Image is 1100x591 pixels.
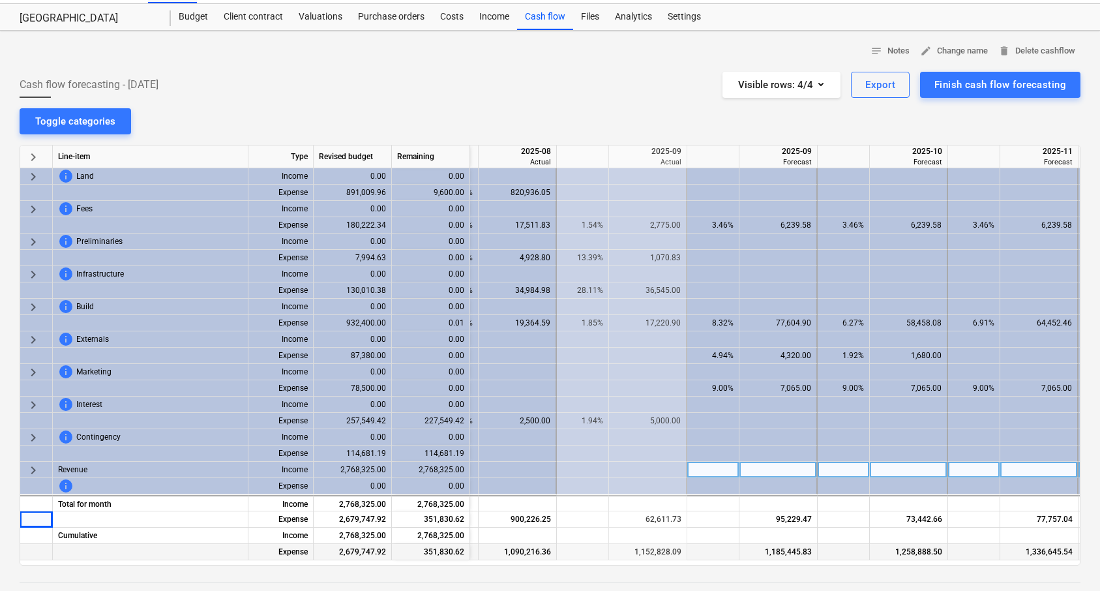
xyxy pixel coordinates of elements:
span: This line-item cannot be forecasted before price for client is updated. To change this, contact y... [58,234,74,249]
div: 2025-11 [1005,145,1073,157]
div: Income [248,429,314,446]
div: Income [248,266,314,282]
div: 0.00 [392,364,470,380]
div: 19,364.59 [484,315,550,331]
div: 0.00 [392,282,470,299]
div: 0.00 [392,266,470,282]
span: Revenue [58,462,87,478]
button: Change name [915,41,993,61]
a: Files [573,4,607,30]
div: 1.94% [562,413,603,429]
div: Income [248,397,314,413]
div: 0.00 [314,299,392,315]
button: Toggle categories [20,108,131,134]
div: 1,152,828.09 [614,544,681,560]
div: 0.00 [392,348,470,364]
div: 7,065.00 [745,380,811,397]
span: This line-item cannot be forecasted before price for client is updated. To change this, contact y... [58,168,74,184]
div: 1,336,645.54 [1005,544,1073,560]
div: Expense [248,478,314,494]
div: Chat Widget [1035,528,1100,591]
div: Forecast [745,157,812,167]
span: Land [76,168,94,185]
div: 0.00 [314,331,392,348]
div: 62,611.73 [614,511,681,528]
div: 0.00 [392,429,470,446]
div: Cumulative [53,528,248,544]
span: keyboard_arrow_right [25,332,41,348]
span: Change name [920,44,988,59]
div: Expense [248,544,314,560]
div: Expense [248,380,314,397]
span: keyboard_arrow_right [25,462,41,478]
div: Export [865,76,895,93]
div: 7,065.00 [875,380,942,397]
span: Infrastructure [76,266,124,282]
div: 7,994.63 [314,250,392,266]
span: keyboard_arrow_right [25,234,41,250]
div: Type [248,145,314,168]
a: Cash flow [517,4,573,30]
button: Visible rows:4/4 [722,72,840,98]
div: 114,681.19 [392,446,470,462]
div: 0.00 [392,331,470,348]
div: 4,320.00 [745,348,811,364]
a: Purchase orders [350,4,432,30]
span: This line-item cannot be forecasted before price for client is updated. To change this, contact y... [58,364,74,380]
div: Forecast [1005,157,1073,167]
div: 0.00 [392,168,470,185]
a: Valuations [291,4,350,30]
div: 58,458.08 [875,315,942,331]
div: 2025-10 [875,145,942,157]
div: Forecast [875,157,942,167]
div: Expense [248,511,314,528]
div: 0.00 [392,234,470,250]
div: 4.94% [692,348,734,364]
div: 2,768,325.00 [392,495,470,511]
a: Client contract [216,4,291,30]
span: keyboard_arrow_right [25,149,41,165]
div: 820,936.05 [484,185,550,201]
div: 1.85% [562,315,603,331]
div: 2,768,325.00 [392,528,470,544]
div: 34,984.98 [484,282,550,299]
div: Income [248,462,314,478]
div: 2,775.00 [614,217,681,234]
div: 4,928.80 [484,250,550,266]
span: Interest [76,397,102,413]
div: 13.39% [562,250,603,266]
div: Expense [248,217,314,234]
div: 2025-09 [614,145,681,157]
div: 257,549.42 [314,413,392,429]
div: Income [248,364,314,380]
span: This line-item cannot be forecasted before price for client is updated. To change this, contact y... [58,266,74,282]
div: 9.00% [953,380,994,397]
div: 227,549.42 [392,413,470,429]
div: 2,768,325.00 [314,462,392,478]
div: Income [248,331,314,348]
div: 9.00% [692,380,734,397]
a: Costs [432,4,471,30]
span: This line-item cannot be forecasted before price for client is updated. To change this, contact y... [58,397,74,412]
div: 0.00 [392,478,470,494]
span: Build [76,299,94,315]
span: delete [998,45,1010,57]
div: 64,452.46 [1005,315,1072,331]
span: Contingency [76,429,121,446]
div: Remaining [392,145,470,168]
div: Expense [248,446,314,462]
div: 78,500.00 [314,380,392,397]
div: Expense [248,413,314,429]
div: 9,600.00 [392,185,470,201]
div: 1.92% [823,348,864,364]
a: Analytics [607,4,660,30]
div: Income [248,201,314,217]
div: 6.91% [953,315,994,331]
span: Notes [870,44,910,59]
div: Expense [248,185,314,201]
div: 0.00 [392,380,470,397]
div: 36,545.00 [614,282,681,299]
